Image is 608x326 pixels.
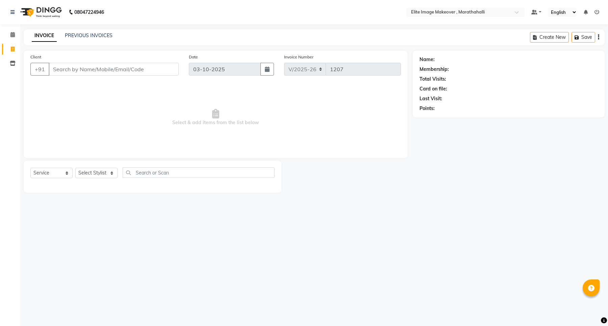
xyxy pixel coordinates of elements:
[580,299,601,319] iframe: chat widget
[123,167,275,178] input: Search or Scan
[284,54,313,60] label: Invoice Number
[420,95,442,102] div: Last Visit:
[30,63,49,76] button: +91
[189,54,198,60] label: Date
[530,32,569,43] button: Create New
[420,56,435,63] div: Name:
[65,32,112,38] a: PREVIOUS INVOICES
[30,54,41,60] label: Client
[32,30,57,42] a: INVOICE
[420,85,447,92] div: Card on file:
[49,63,179,76] input: Search by Name/Mobile/Email/Code
[572,32,595,43] button: Save
[17,3,64,22] img: logo
[420,76,446,83] div: Total Visits:
[30,84,401,151] span: Select & add items from the list below
[74,3,104,22] b: 08047224946
[420,105,435,112] div: Points:
[420,66,449,73] div: Membership:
